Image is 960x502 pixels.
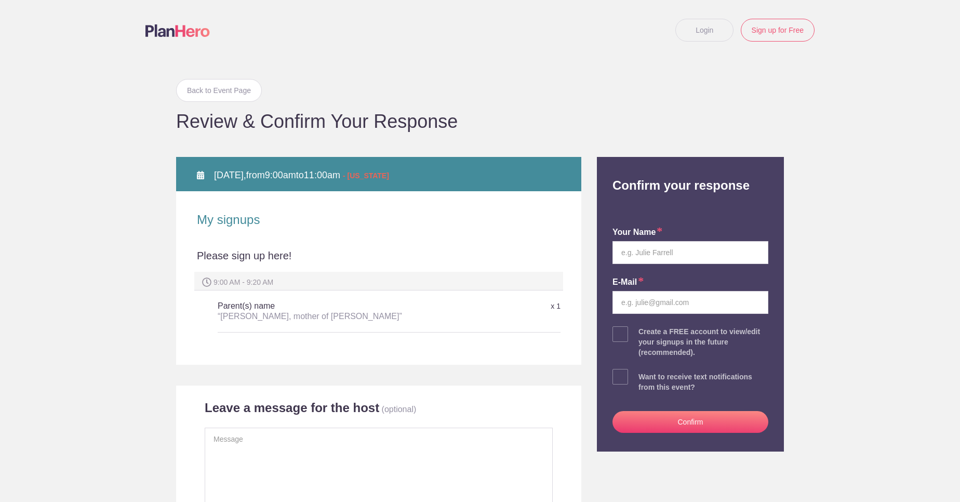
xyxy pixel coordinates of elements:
[214,170,389,180] span: from to
[265,170,296,180] span: 9:00am
[612,411,768,433] button: Confirm
[612,291,768,314] input: e.g. julie@gmail.com
[197,248,561,272] div: Please sign up here!
[343,171,389,180] span: - [US_STATE]
[638,326,768,358] div: Create a FREE account to view/edit your signups in the future (recommended).
[612,227,662,239] label: your name
[304,170,340,180] span: 11:00am
[638,372,768,392] div: Want to receive text notifications from this event?
[194,272,563,290] div: 9:00 AM - 9:20 AM
[382,405,417,414] p: (optional)
[605,157,776,193] h2: Confirm your response
[612,241,768,264] input: e.g. Julie Farrell
[446,297,561,315] div: x 1
[741,19,815,42] a: Sign up for Free
[675,19,734,42] a: Login
[176,79,262,102] a: Back to Event Page
[218,311,446,322] div: “[PERSON_NAME], mother of [PERSON_NAME]”
[214,170,246,180] span: [DATE],
[218,296,446,327] h5: Parent(s) name
[197,212,561,228] h2: My signups
[612,276,644,288] label: E-mail
[176,112,784,131] h1: Review & Confirm Your Response
[202,278,211,287] img: Spot time
[145,24,210,37] img: Logo main planhero
[197,171,204,179] img: Calendar alt
[205,400,379,416] h2: Leave a message for the host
